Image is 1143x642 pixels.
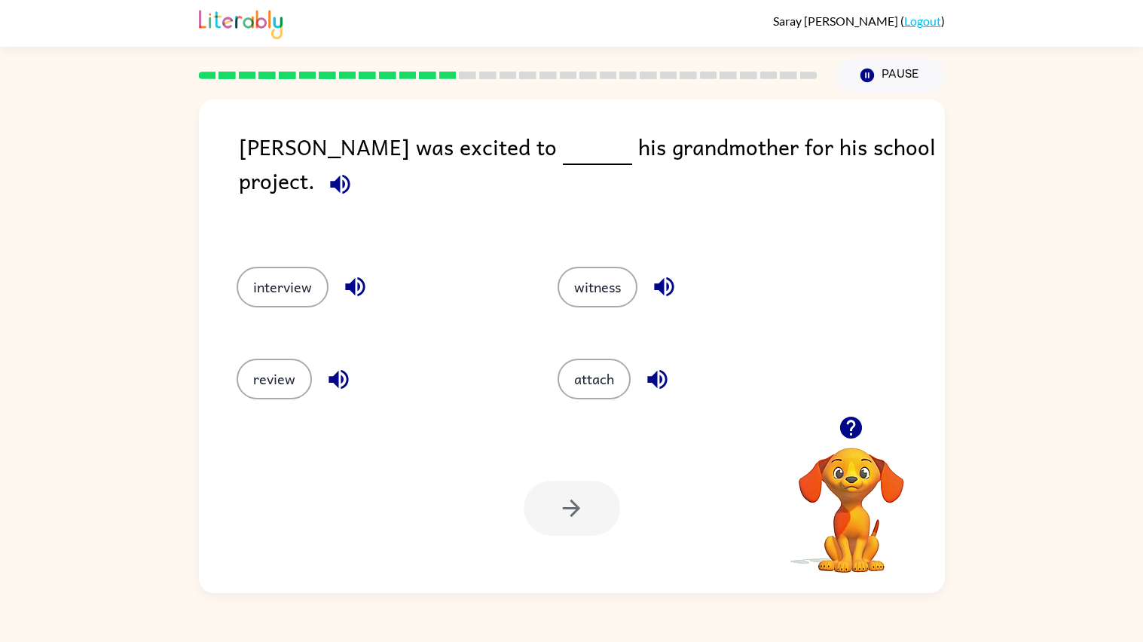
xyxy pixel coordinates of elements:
div: ( ) [773,14,945,28]
button: witness [558,267,637,307]
div: [PERSON_NAME] was excited to his grandmother for his school project. [239,130,945,237]
img: Literably [199,6,283,39]
button: review [237,359,312,399]
button: attach [558,359,631,399]
button: Pause [836,58,945,93]
a: Logout [904,14,941,28]
button: interview [237,267,329,307]
video: Your browser must support playing .mp4 files to use Literably. Please try using another browser. [776,424,927,575]
span: Saray [PERSON_NAME] [773,14,900,28]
